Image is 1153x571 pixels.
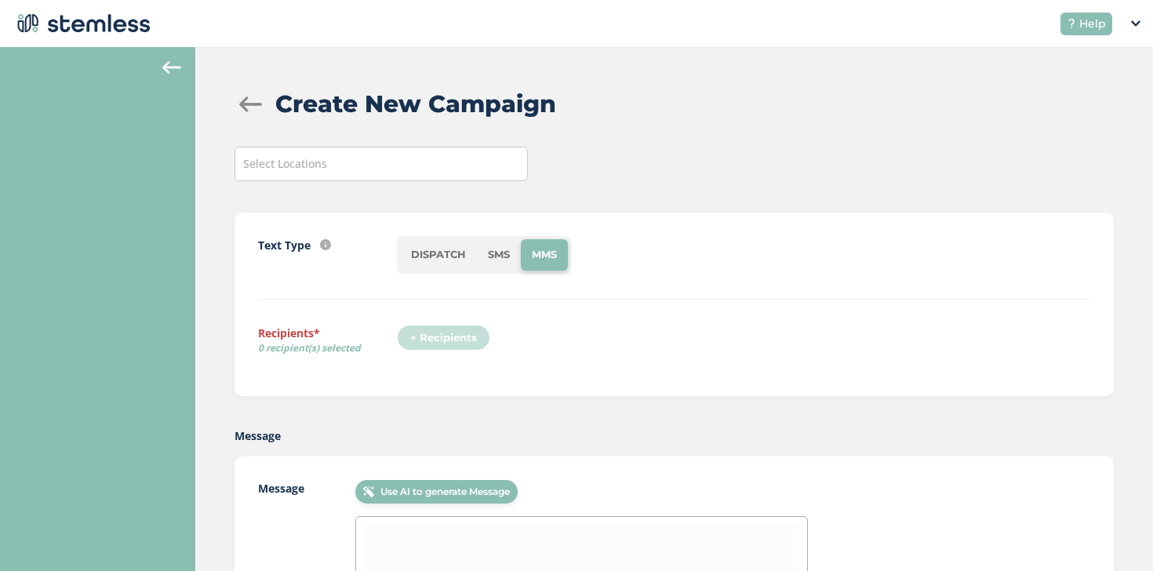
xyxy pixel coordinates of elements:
[258,341,397,355] span: 0 recipient(s) selected
[1067,19,1076,28] img: icon-help-white-03924b79.svg
[1131,20,1140,27] img: icon_down-arrow-small-66adaf34.svg
[162,61,181,74] img: icon-arrow-back-accent-c549486e.svg
[355,480,518,504] button: Use AI to generate Message
[1079,16,1106,32] span: Help
[477,239,521,271] li: SMS
[1075,496,1153,571] iframe: Chat Widget
[400,239,477,271] li: DISPATCH
[258,237,311,253] label: Text Type
[521,239,568,271] li: MMS
[380,485,510,499] span: Use AI to generate Message
[243,156,327,171] span: Select Locations
[320,239,331,250] img: icon-info-236977d2.svg
[275,86,556,122] h2: Create New Campaign
[13,8,151,39] img: logo-dark-0685b13c.svg
[258,325,397,361] label: Recipients*
[235,427,281,444] label: Message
